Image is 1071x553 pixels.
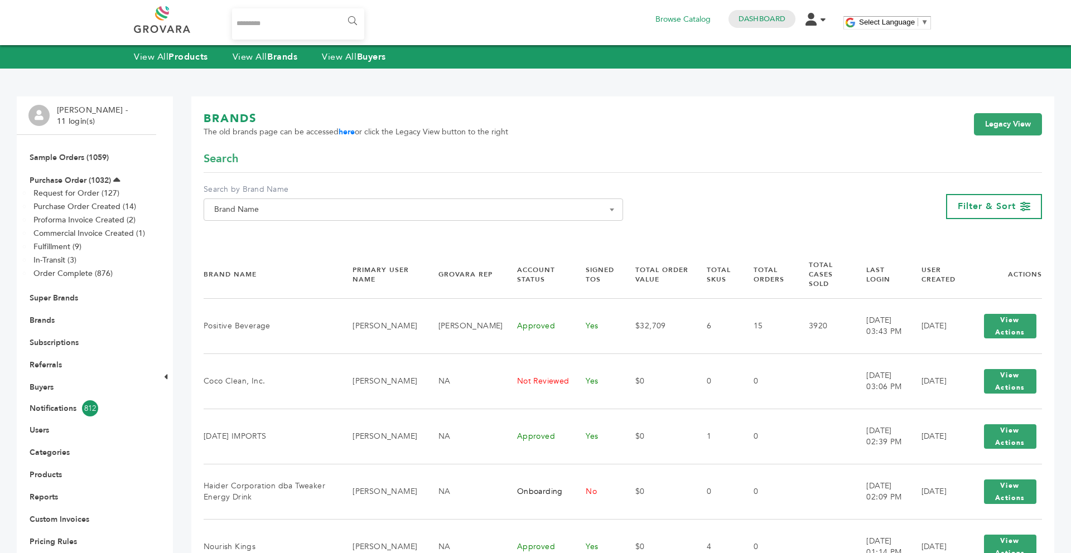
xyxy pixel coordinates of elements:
[503,464,572,519] td: Onboarding
[740,409,795,464] td: 0
[908,409,964,464] td: [DATE]
[795,298,853,353] td: 3920
[740,464,795,519] td: 0
[339,127,355,137] a: here
[740,251,795,298] th: Total Orders
[693,298,740,353] td: 6
[57,105,131,127] li: [PERSON_NAME] - 11 login(s)
[339,298,424,353] td: [PERSON_NAME]
[739,14,785,24] a: Dashboard
[964,251,1043,298] th: Actions
[82,400,98,416] span: 812
[424,298,503,353] td: [PERSON_NAME]
[33,188,119,198] a: Request for Order (127)
[424,353,503,409] td: NA
[204,464,339,519] td: Haider Corporation dba Tweaker Energy Drink
[503,298,572,353] td: Approved
[210,202,617,217] span: Brand Name
[852,464,907,519] td: [DATE] 02:09 PM
[859,18,915,26] span: Select Language
[30,382,54,392] a: Buyers
[621,298,693,353] td: $32,709
[621,251,693,298] th: Total Order Value
[503,251,572,298] th: Account Status
[984,424,1037,449] button: View Actions
[572,464,621,519] td: No
[28,105,50,126] img: profile.png
[424,409,503,464] td: NA
[204,298,339,353] td: Positive Beverage
[424,251,503,298] th: Grovara Rep
[204,251,339,298] th: Brand Name
[908,353,964,409] td: [DATE]
[30,425,49,435] a: Users
[339,409,424,464] td: [PERSON_NAME]
[693,251,740,298] th: Total SKUs
[30,400,143,416] a: Notifications812
[33,201,136,212] a: Purchase Order Created (14)
[984,314,1037,338] button: View Actions
[503,409,572,464] td: Approved
[740,353,795,409] td: 0
[30,514,89,525] a: Custom Invoices
[204,184,623,195] label: Search by Brand Name
[204,353,339,409] td: Coco Clean, Inc.
[424,464,503,519] td: NA
[267,51,297,63] strong: Brands
[908,251,964,298] th: User Created
[168,51,208,63] strong: Products
[33,241,81,252] a: Fulfillment (9)
[33,255,76,265] a: In-Transit (3)
[30,337,79,348] a: Subscriptions
[974,113,1042,135] a: Legacy View
[204,409,339,464] td: [DATE] IMPORTS
[693,409,740,464] td: 1
[859,18,928,26] a: Select Language​
[984,369,1037,394] button: View Actions
[621,464,693,519] td: $0
[339,464,424,519] td: [PERSON_NAME]
[958,200,1016,212] span: Filter & Sort
[30,293,78,303] a: Super Brands
[204,198,623,221] span: Brand Name
[852,409,907,464] td: [DATE] 02:39 PM
[30,469,62,480] a: Products
[339,251,424,298] th: Primary User Name
[572,409,621,464] td: Yes
[30,315,55,326] a: Brands
[740,298,795,353] td: 15
[908,464,964,519] td: [DATE]
[572,353,621,409] td: Yes
[30,447,70,458] a: Categories
[204,111,508,127] h1: BRANDS
[572,251,621,298] th: Signed TOS
[33,268,113,279] a: Order Complete (876)
[204,127,508,138] span: The old brands page can be accessed or click the Legacy View button to the right
[33,215,136,225] a: Proforma Invoice Created (2)
[572,298,621,353] td: Yes
[30,175,111,186] a: Purchase Order (1032)
[852,251,907,298] th: Last Login
[233,51,298,63] a: View AllBrands
[693,464,740,519] td: 0
[852,298,907,353] td: [DATE] 03:43 PM
[357,51,386,63] strong: Buyers
[984,479,1037,504] button: View Actions
[621,353,693,409] td: $0
[655,13,711,26] a: Browse Catalog
[322,51,386,63] a: View AllBuyers
[693,353,740,409] td: 0
[921,18,928,26] span: ▼
[908,298,964,353] td: [DATE]
[30,152,109,163] a: Sample Orders (1059)
[852,353,907,409] td: [DATE] 03:06 PM
[30,492,58,502] a: Reports
[232,8,364,40] input: Search...
[621,409,693,464] td: $0
[30,536,77,547] a: Pricing Rules
[795,251,853,298] th: Total Cases Sold
[134,51,208,63] a: View AllProducts
[30,360,62,370] a: Referrals
[503,353,572,409] td: Not Reviewed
